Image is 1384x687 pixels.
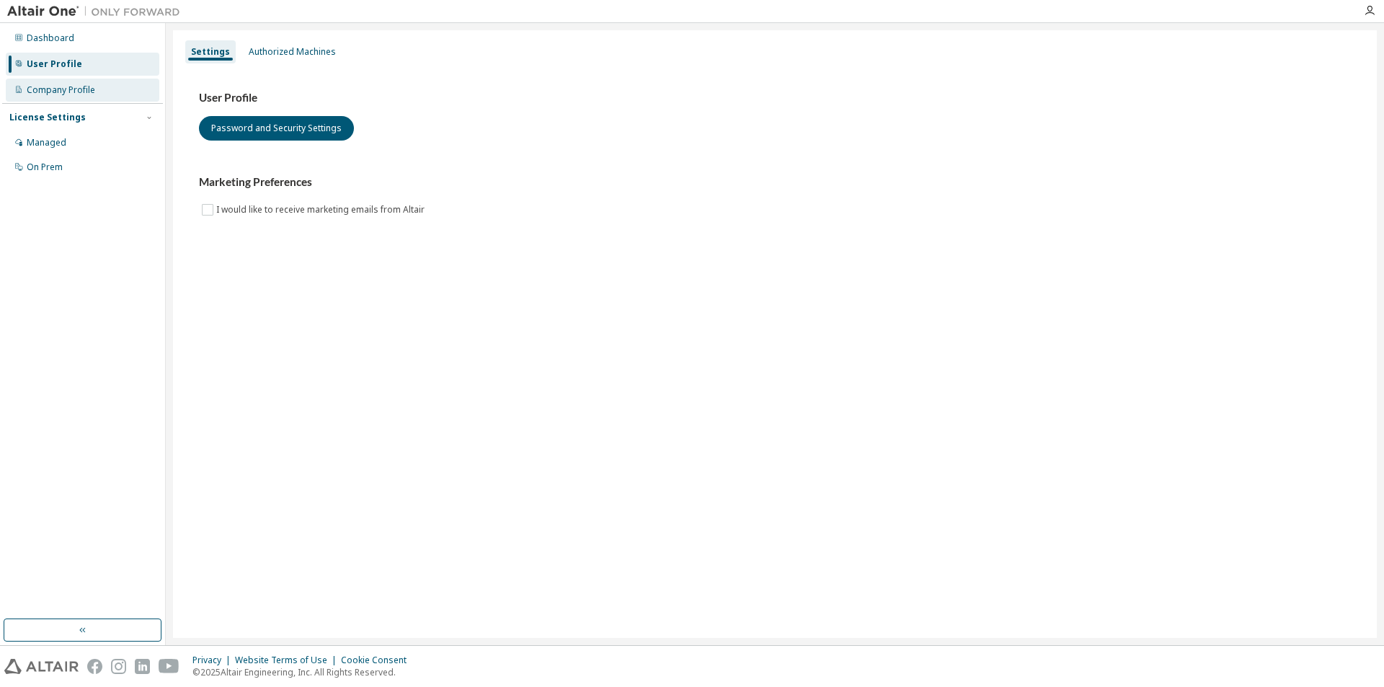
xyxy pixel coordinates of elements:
div: Authorized Machines [249,46,336,58]
img: instagram.svg [111,659,126,674]
label: I would like to receive marketing emails from Altair [216,201,427,218]
img: Altair One [7,4,187,19]
img: linkedin.svg [135,659,150,674]
img: facebook.svg [87,659,102,674]
div: Cookie Consent [341,655,415,666]
p: © 2025 Altair Engineering, Inc. All Rights Reserved. [192,666,415,678]
div: Privacy [192,655,235,666]
div: Settings [191,46,230,58]
h3: User Profile [199,91,1351,105]
h3: Marketing Preferences [199,175,1351,190]
img: altair_logo.svg [4,659,79,674]
div: Company Profile [27,84,95,96]
div: License Settings [9,112,86,123]
div: Website Terms of Use [235,655,341,666]
img: youtube.svg [159,659,179,674]
div: Managed [27,137,66,149]
button: Password and Security Settings [199,116,354,141]
div: User Profile [27,58,82,70]
div: Dashboard [27,32,74,44]
div: On Prem [27,161,63,173]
